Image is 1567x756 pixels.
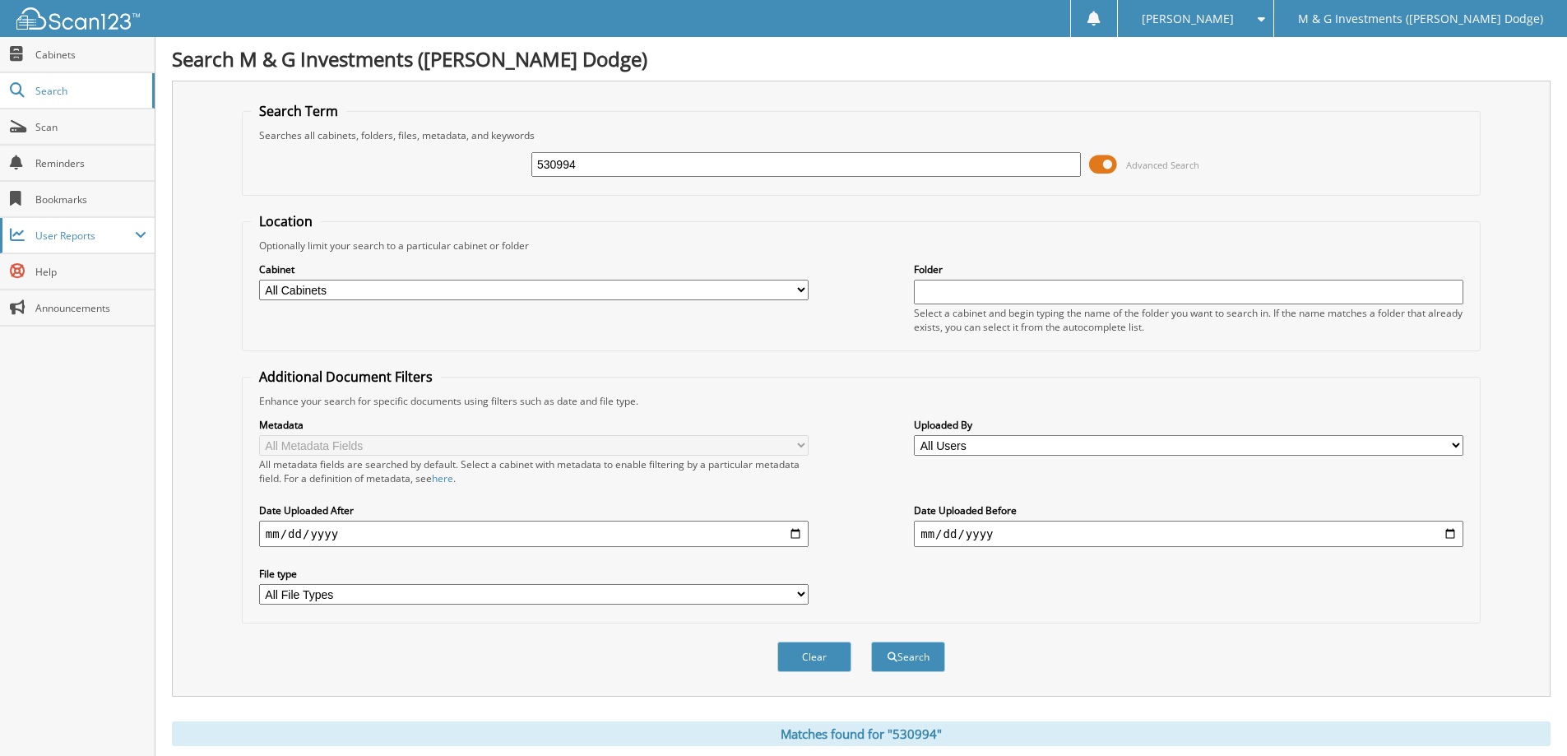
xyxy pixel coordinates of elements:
span: Bookmarks [35,192,146,206]
iframe: Chat Widget [1485,677,1567,756]
label: Metadata [259,418,809,432]
span: Search [35,84,144,98]
img: scan123-logo-white.svg [16,7,140,30]
label: Folder [914,262,1463,276]
span: Help [35,265,146,279]
span: Cabinets [35,48,146,62]
input: end [914,521,1463,547]
button: Search [871,642,945,672]
div: Select a cabinet and begin typing the name of the folder you want to search in. If the name match... [914,306,1463,334]
div: Optionally limit your search to a particular cabinet or folder [251,239,1472,253]
h1: Search M & G Investments ([PERSON_NAME] Dodge) [172,45,1551,72]
legend: Search Term [251,102,346,120]
span: Announcements [35,301,146,315]
legend: Location [251,212,321,230]
div: Matches found for "530994" [172,721,1551,746]
label: Date Uploaded After [259,503,809,517]
span: User Reports [35,229,135,243]
div: Searches all cabinets, folders, files, metadata, and keywords [251,128,1472,142]
button: Clear [777,642,851,672]
span: M & G Investments ([PERSON_NAME] Dodge) [1298,14,1543,24]
span: [PERSON_NAME] [1142,14,1234,24]
label: Cabinet [259,262,809,276]
input: start [259,521,809,547]
label: Uploaded By [914,418,1463,432]
span: Reminders [35,156,146,170]
label: Date Uploaded Before [914,503,1463,517]
label: File type [259,567,809,581]
a: here [432,471,453,485]
legend: Additional Document Filters [251,368,441,386]
span: Scan [35,120,146,134]
span: Advanced Search [1126,159,1199,171]
div: All metadata fields are searched by default. Select a cabinet with metadata to enable filtering b... [259,457,809,485]
div: Enhance your search for specific documents using filters such as date and file type. [251,394,1472,408]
